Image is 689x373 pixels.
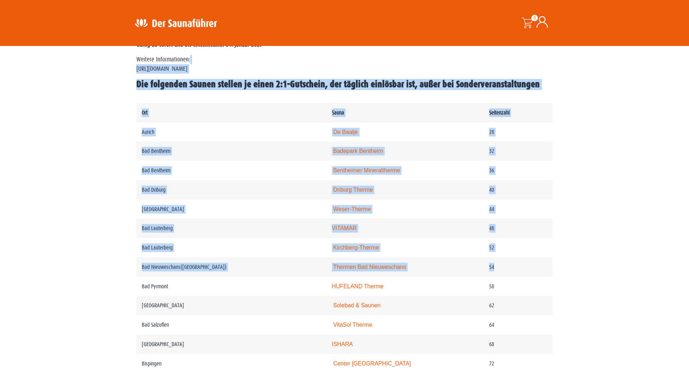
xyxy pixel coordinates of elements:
[484,315,553,335] td: 64
[136,141,327,161] td: Bad Bentheim
[333,206,371,212] a: Weser-Therme
[142,109,147,116] strong: Ort
[136,55,553,74] p: Weitere Informationen: [URL][DOMAIN_NAME]
[333,360,411,367] a: Center [GEOGRAPHIC_DATA]
[333,322,372,328] a: VitaSol Therme
[136,238,327,257] td: Bad Lauterberg
[136,122,327,142] td: Aurich
[333,187,373,193] a: Driburg Therme
[333,129,358,135] a: De Baalje
[332,225,357,231] a: VITAMAR
[484,335,553,354] td: 68
[136,257,327,277] td: Bad Nieuweschans([GEOGRAPHIC_DATA])
[333,264,406,270] a: Thermen Bad Nieuweschans
[333,167,400,173] a: Bentheimer Mineraltherme
[484,141,553,161] td: 32
[333,244,379,251] a: Kirchberg-Therme
[332,341,353,347] a: ISHARA
[136,79,540,89] span: Die folgenden Saunen stellen je einen 2:1-Gutschein, der täglich einlösbar ist, außer bei Sonderv...
[484,257,553,277] td: 54
[484,200,553,219] td: 44
[484,180,553,200] td: 40
[136,335,327,354] td: [GEOGRAPHIC_DATA]
[489,109,510,116] strong: Seitenzahl
[136,277,327,296] td: Bad Pyrmont
[484,219,553,238] td: 48
[531,15,538,21] span: 0
[136,296,327,315] td: [GEOGRAPHIC_DATA]
[136,219,327,238] td: Bad Lauterberg
[332,109,344,116] strong: Sauna
[484,296,553,315] td: 62
[333,148,383,154] a: Badepark Bentheim
[136,161,327,180] td: Bad Bentheim
[484,161,553,180] td: 36
[136,315,327,335] td: Bad Salzuflen
[136,200,327,219] td: [GEOGRAPHIC_DATA]
[484,122,553,142] td: 28
[333,302,381,308] a: Solebad & Saunen
[484,277,553,296] td: 58
[484,238,553,257] td: 52
[332,283,384,289] a: HUFELAND Therme
[136,180,327,200] td: Bad Driburg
